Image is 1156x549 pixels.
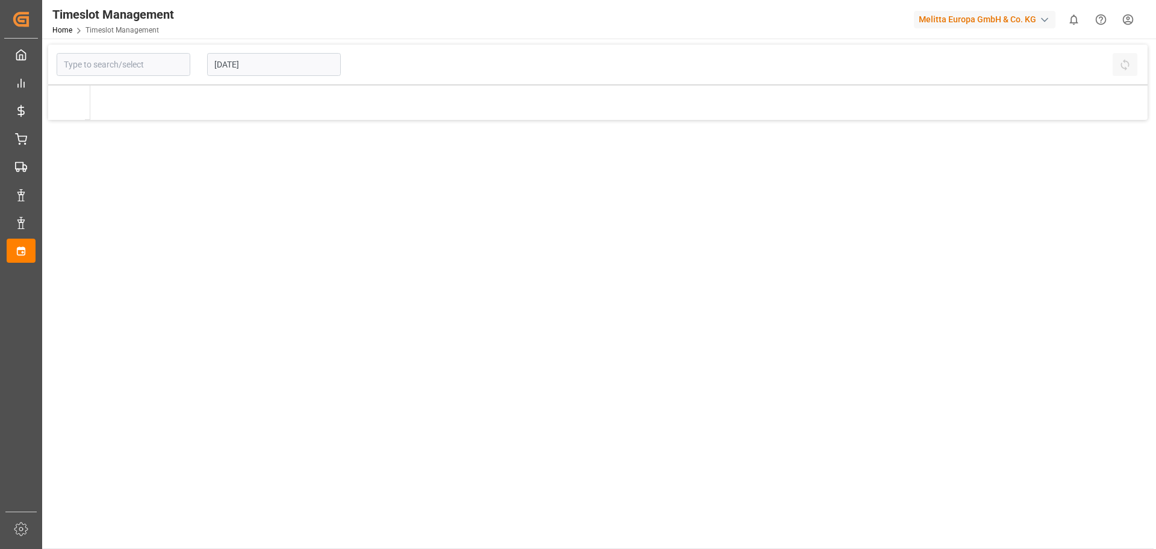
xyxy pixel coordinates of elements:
div: Melitta Europa GmbH & Co. KG [914,11,1055,28]
input: Type to search/select [57,53,190,76]
button: Melitta Europa GmbH & Co. KG [914,8,1060,31]
a: Home [52,26,72,34]
button: Help Center [1087,6,1114,33]
button: show 0 new notifications [1060,6,1087,33]
input: DD.MM.YYYY [207,53,341,76]
div: Timeslot Management [52,5,174,24]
